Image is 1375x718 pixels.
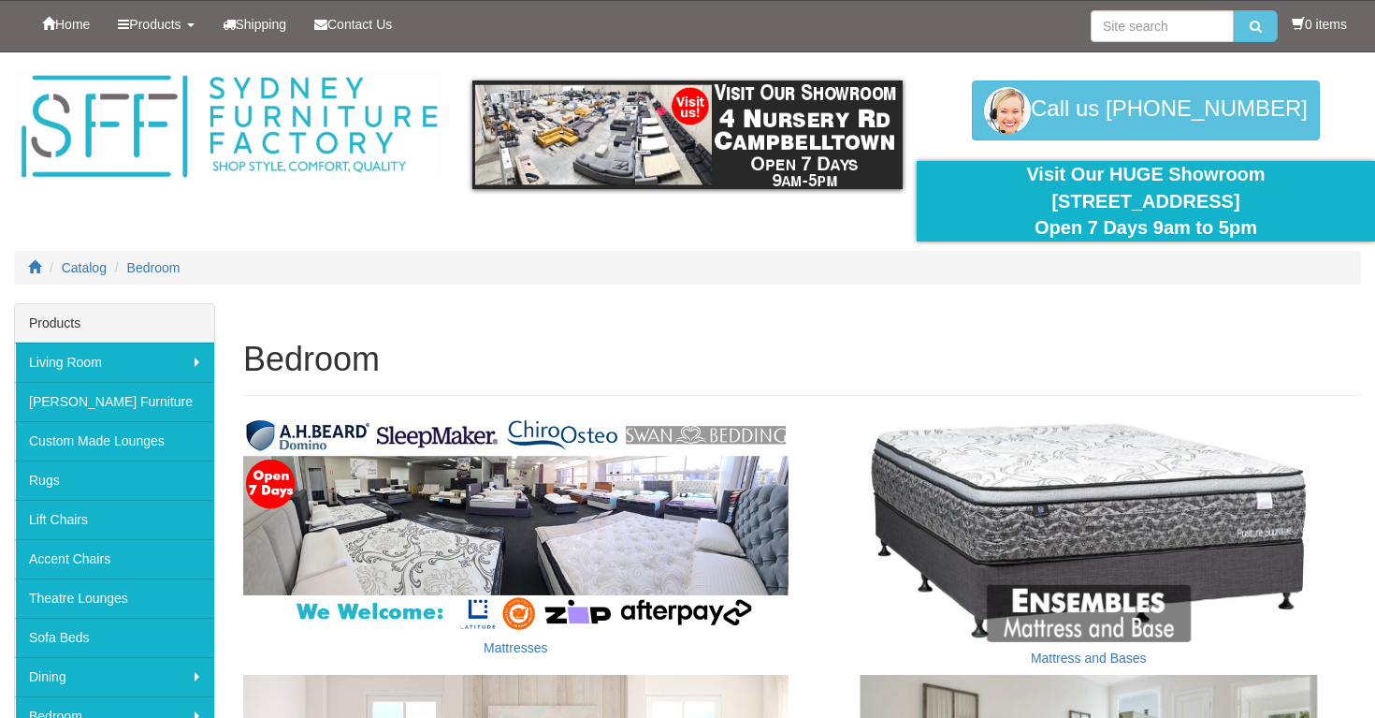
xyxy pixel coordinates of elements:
a: Home [28,1,104,48]
a: Theatre Lounges [15,579,214,618]
input: Site search [1091,10,1234,42]
a: Shipping [209,1,301,48]
a: Dining [15,657,214,696]
div: Visit Our HUGE Showroom [STREET_ADDRESS] Open 7 Days 9am to 5pm [931,161,1361,242]
a: Rugs [15,461,214,500]
span: Shipping [236,17,287,32]
a: Custom Made Lounges [15,421,214,461]
a: [PERSON_NAME] Furniture [15,382,214,421]
img: Mattress and Bases [817,415,1362,642]
li: 0 items [1292,15,1347,34]
span: Home [55,17,90,32]
a: Contact Us [300,1,406,48]
img: Sydney Furniture Factory [14,71,444,183]
a: Catalog [62,260,107,275]
img: showroom.gif [472,81,903,189]
a: Bedroom [127,260,181,275]
img: Mattresses [243,415,789,632]
a: Products [104,1,208,48]
div: Products [15,304,214,343]
a: Mattress and Bases [1031,651,1147,666]
span: Contact Us [327,17,392,32]
a: Mattresses [484,640,547,655]
a: Living Room [15,343,214,382]
a: Lift Chairs [15,500,214,539]
a: Sofa Beds [15,618,214,657]
h1: Bedroom [243,341,1361,378]
span: Products [129,17,181,32]
a: Accent Chairs [15,539,214,579]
